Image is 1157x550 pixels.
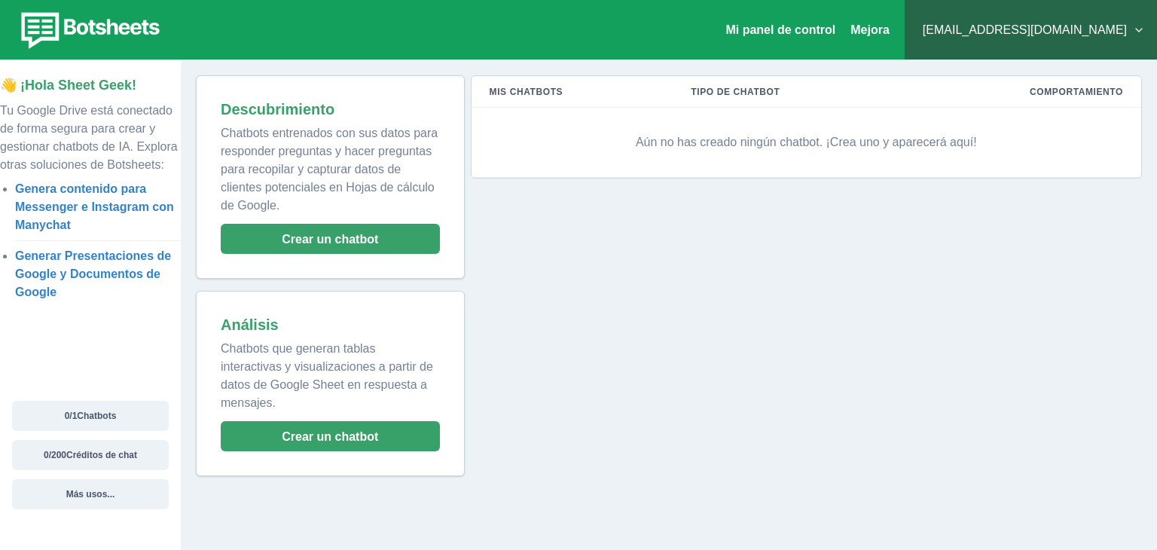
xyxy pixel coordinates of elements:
font: Crear un chatbot [282,233,378,246]
font: Chatbots [77,411,116,421]
img: botsheets-logo.png [12,9,164,51]
a: Generar Presentaciones de Google y Documentos de Google [15,249,171,298]
font: / [49,450,51,460]
button: Crear un chatbot [221,421,440,451]
font: Análisis [221,316,279,333]
font: 1 [72,411,78,421]
button: [EMAIL_ADDRESS][DOMAIN_NAME] [917,15,1145,45]
button: 0/200Créditos de chat [12,440,169,470]
font: 0 [44,450,49,460]
font: Aún no has creado ningún chatbot. ¡Crea uno y aparecerá aquí! [636,136,977,148]
button: Crear un chatbot [221,224,440,254]
font: Chatbots que generan tablas interactivas y visualizaciones a partir de datos de Google Sheet en r... [221,342,433,409]
font: / [69,411,72,421]
font: 0 [65,411,70,421]
font: Créditos de chat [66,450,137,460]
font: Tipo de chatbot [691,87,780,97]
font: Descubrimiento [221,101,334,118]
font: Mis chatbots [490,87,563,97]
font: 200 [51,450,66,460]
font: Crear un chatbot [282,430,378,443]
button: Más usos... [12,479,169,509]
font: Comportamiento [1030,87,1123,97]
a: Mi panel de control [725,23,835,36]
font: Chatbots entrenados con sus datos para responder preguntas y hacer preguntas para recopilar y cap... [221,127,438,212]
button: 0/1Chatbots [12,401,169,431]
font: Más usos... [66,489,115,500]
font: Mejora [850,23,890,36]
a: Genera contenido para Messenger e Instagram con Manychat [15,182,174,231]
